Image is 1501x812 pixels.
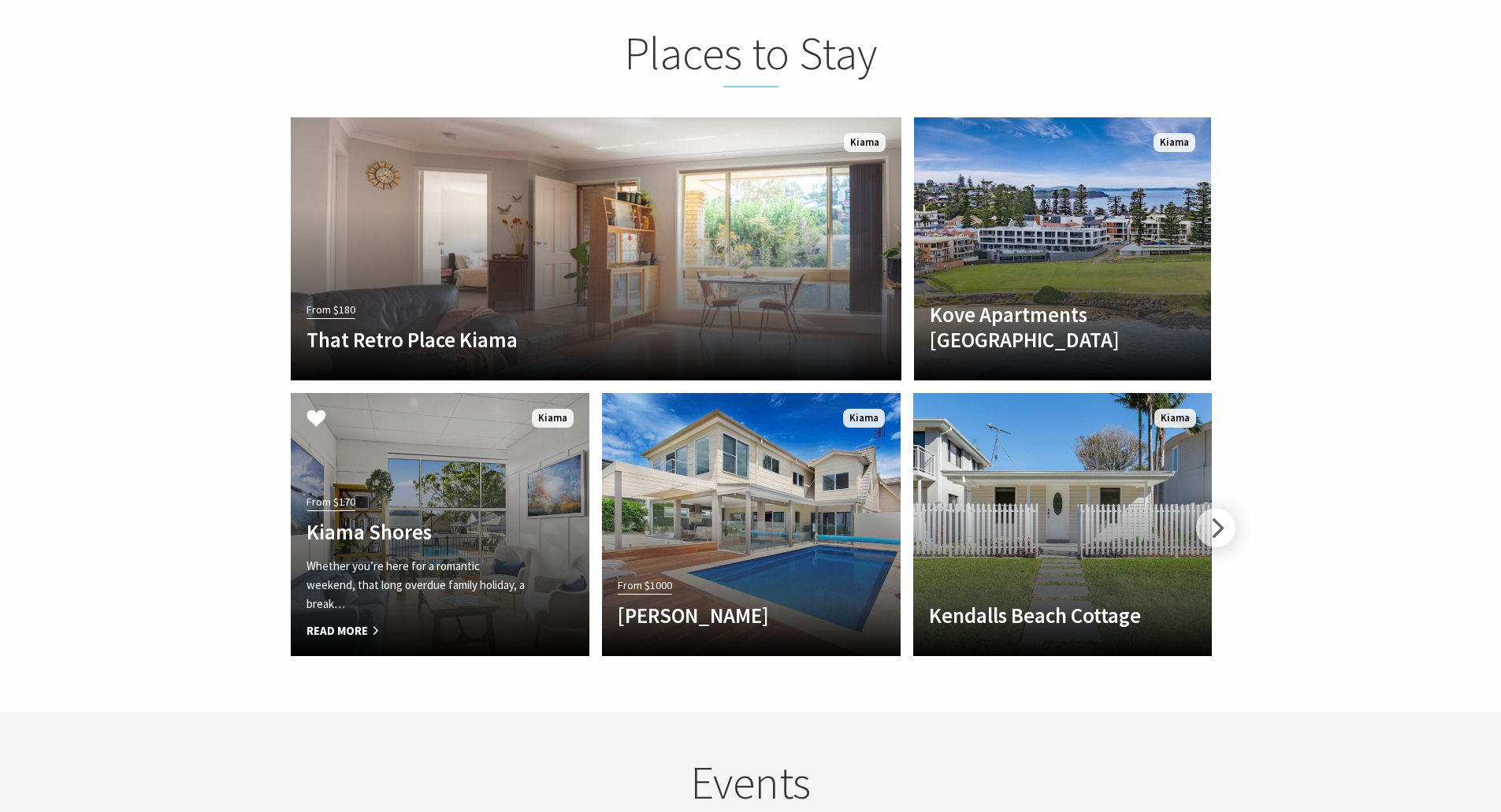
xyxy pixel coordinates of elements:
span: From $170 [307,493,355,511]
h4: That Retro Place Kiama [307,327,794,352]
p: Whether you’re here for a romantic weekend, that long overdue family holiday, a break… [307,557,529,614]
h4: Kiama Shores [307,519,529,544]
h4: Kendalls Beach Cottage [929,603,1151,628]
span: Kiama [532,409,574,428]
a: From $180 That Retro Place Kiama Kiama [291,117,901,380]
a: From $170 Kiama Shores Whether you’re here for a romantic weekend, that long overdue family holid... [291,393,589,656]
span: Kiama [844,133,886,153]
h2: Places to Stay [442,26,1060,87]
span: Kiama [843,409,885,428]
a: Another Image Used Kove Apartments [GEOGRAPHIC_DATA] Kiama [914,117,1211,380]
a: Another Image Used Kendalls Beach Cottage Kiama [913,393,1212,656]
span: From $180 [307,301,355,319]
span: Read More [307,621,529,640]
a: From $1000 [PERSON_NAME] Kiama [602,393,901,656]
span: Kiama [1154,133,1195,153]
h4: Kove Apartments [GEOGRAPHIC_DATA] [930,302,1150,353]
button: Click to Favourite Kiama Shores [291,393,342,447]
span: From $1000 [618,577,672,595]
h4: [PERSON_NAME] [618,603,840,628]
span: Kiama [1154,409,1196,428]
